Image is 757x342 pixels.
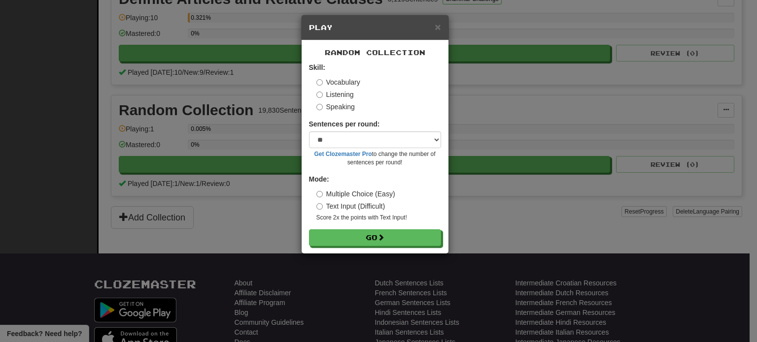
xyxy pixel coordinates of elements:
label: Sentences per round: [309,119,380,129]
label: Multiple Choice (Easy) [316,189,395,199]
label: Listening [316,90,354,99]
span: Random Collection [325,48,425,57]
button: Close [435,22,441,32]
label: Text Input (Difficult) [316,201,385,211]
label: Speaking [316,102,355,112]
input: Vocabulary [316,79,323,86]
label: Vocabulary [316,77,360,87]
button: Go [309,229,441,246]
strong: Mode: [309,175,329,183]
strong: Skill: [309,63,325,71]
input: Speaking [316,104,323,110]
span: × [435,21,441,32]
input: Text Input (Difficult) [316,203,323,210]
h5: Play [309,23,441,32]
input: Multiple Choice (Easy) [316,191,323,197]
input: Listening [316,92,323,98]
small: to change the number of sentences per round! [309,150,441,167]
small: Score 2x the points with Text Input ! [316,214,441,222]
a: Get Clozemaster Pro [314,151,372,157]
